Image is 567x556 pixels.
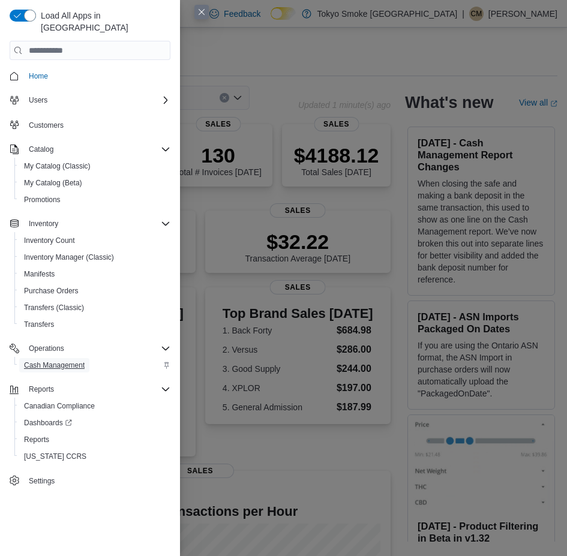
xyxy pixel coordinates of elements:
span: Inventory [24,217,170,231]
a: Purchase Orders [19,284,83,298]
span: Settings [24,473,170,488]
a: Promotions [19,193,65,207]
span: Inventory Count [24,236,75,245]
span: Operations [24,341,170,356]
button: Inventory Count [14,232,175,249]
span: Inventory [29,219,58,229]
button: Inventory [24,217,63,231]
button: Canadian Compliance [14,398,175,414]
a: My Catalog (Classic) [19,159,95,173]
a: Transfers [19,317,59,332]
span: Promotions [19,193,170,207]
span: Transfers [24,320,54,329]
button: My Catalog (Classic) [14,158,175,175]
span: My Catalog (Beta) [19,176,170,190]
span: Inventory Manager (Classic) [24,253,114,262]
a: Dashboards [19,416,77,430]
a: Manifests [19,267,59,281]
button: Catalog [5,141,175,158]
a: Canadian Compliance [19,399,100,413]
span: Transfers (Classic) [24,303,84,312]
span: Customers [29,121,64,130]
span: Home [29,71,48,81]
button: Home [5,67,175,85]
button: Reports [5,381,175,398]
span: Manifests [19,267,170,281]
span: Dashboards [24,418,72,428]
button: Operations [5,340,175,357]
span: My Catalog (Classic) [24,161,91,171]
a: Cash Management [19,358,89,372]
span: Customers [24,117,170,132]
a: Home [24,69,53,83]
span: Promotions [24,195,61,205]
span: Reports [24,435,49,444]
span: Canadian Compliance [19,399,170,413]
span: Cash Management [19,358,170,372]
button: Inventory Manager (Classic) [14,249,175,266]
a: My Catalog (Beta) [19,176,87,190]
span: Washington CCRS [19,449,170,464]
span: Manifests [24,269,55,279]
button: [US_STATE] CCRS [14,448,175,465]
span: Reports [19,432,170,447]
a: Transfers (Classic) [19,300,89,315]
span: Users [24,93,170,107]
a: Settings [24,474,59,488]
a: Inventory Manager (Classic) [19,250,119,265]
button: Inventory [5,215,175,232]
span: Home [24,68,170,83]
button: Close this dialog [194,5,209,19]
span: Operations [29,344,64,353]
button: Reports [14,431,175,448]
a: [US_STATE] CCRS [19,449,91,464]
button: Purchase Orders [14,282,175,299]
span: Users [29,95,47,105]
span: Catalog [29,145,53,154]
span: My Catalog (Classic) [19,159,170,173]
button: Users [5,92,175,109]
span: [US_STATE] CCRS [24,452,86,461]
span: Inventory Manager (Classic) [19,250,170,265]
button: Settings [5,472,175,489]
button: Operations [24,341,69,356]
button: Users [24,93,52,107]
button: Transfers [14,316,175,333]
span: Load All Apps in [GEOGRAPHIC_DATA] [36,10,170,34]
span: Purchase Orders [24,286,79,296]
button: Cash Management [14,357,175,374]
span: Canadian Compliance [24,401,95,411]
span: Cash Management [24,360,85,370]
button: My Catalog (Beta) [14,175,175,191]
a: Inventory Count [19,233,80,248]
span: Inventory Count [19,233,170,248]
nav: Complex example [10,62,170,492]
button: Manifests [14,266,175,282]
button: Reports [24,382,59,396]
span: Dashboards [19,416,170,430]
span: Reports [29,384,54,394]
button: Promotions [14,191,175,208]
span: Transfers [19,317,170,332]
span: Reports [24,382,170,396]
a: Customers [24,118,68,133]
a: Dashboards [14,414,175,431]
span: Settings [29,476,55,486]
span: Purchase Orders [19,284,170,298]
button: Customers [5,116,175,133]
span: Catalog [24,142,170,157]
span: Transfers (Classic) [19,300,170,315]
button: Catalog [24,142,58,157]
button: Transfers (Classic) [14,299,175,316]
span: My Catalog (Beta) [24,178,82,188]
a: Reports [19,432,54,447]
